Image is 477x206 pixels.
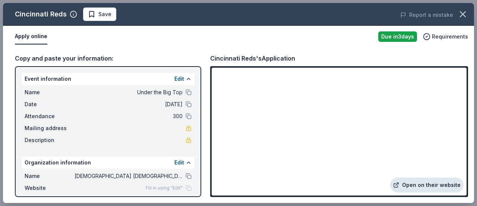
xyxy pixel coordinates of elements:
[75,100,183,109] span: [DATE]
[25,184,75,193] span: Website
[25,88,75,97] span: Name
[25,112,75,121] span: Attendance
[22,157,195,169] div: Organization information
[98,10,111,19] span: Save
[174,158,184,167] button: Edit
[390,178,464,193] a: Open on their website
[15,29,47,44] button: Apply online
[75,196,183,205] span: [US_EMPLOYER_IDENTIFICATION_NUMBER]
[22,73,195,85] div: Event information
[83,7,116,21] button: Save
[25,172,75,181] span: Name
[25,196,75,205] span: EIN
[25,100,75,109] span: Date
[174,74,184,83] button: Edit
[378,31,417,42] div: Due in 3 days
[400,10,453,19] button: Report a mistake
[25,136,75,145] span: Description
[75,88,183,97] span: Under the Big Top
[75,112,183,121] span: 300
[146,185,183,191] span: Fill in using "Edit"
[25,124,75,133] span: Mailing address
[15,8,67,20] div: Cincinnati Reds
[15,53,201,63] div: Copy and paste your information:
[423,32,468,41] button: Requirements
[75,172,183,181] span: [DEMOGRAPHIC_DATA] [DEMOGRAPHIC_DATA] Academy
[210,53,295,63] div: Cincinnati Reds's Application
[432,32,468,41] span: Requirements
